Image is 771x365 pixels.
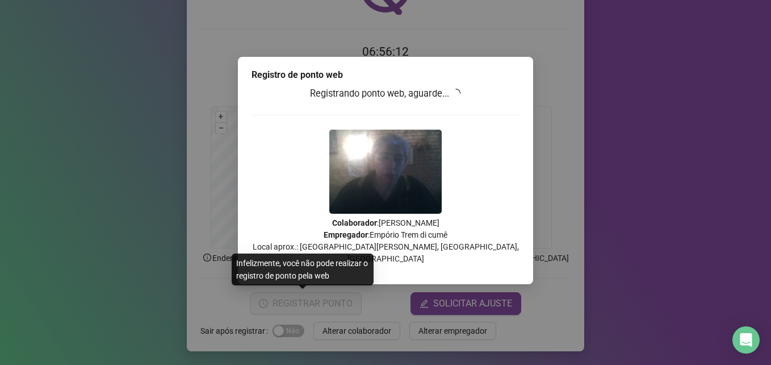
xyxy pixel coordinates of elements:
[329,130,442,214] img: Z
[252,68,519,82] div: Registro de ponto web
[252,86,519,101] h3: Registrando ponto web, aguarde...
[252,217,519,265] p: : [PERSON_NAME] : Empório Trem di cumê Local aprox.: [GEOGRAPHIC_DATA][PERSON_NAME], [GEOGRAPHIC_...
[324,230,368,239] strong: Empregador
[332,218,377,227] strong: Colaborador
[451,89,460,98] span: loading
[732,326,760,354] div: Open Intercom Messenger
[232,254,374,285] div: Infelizmente, você não pode realizar o registro de ponto pela web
